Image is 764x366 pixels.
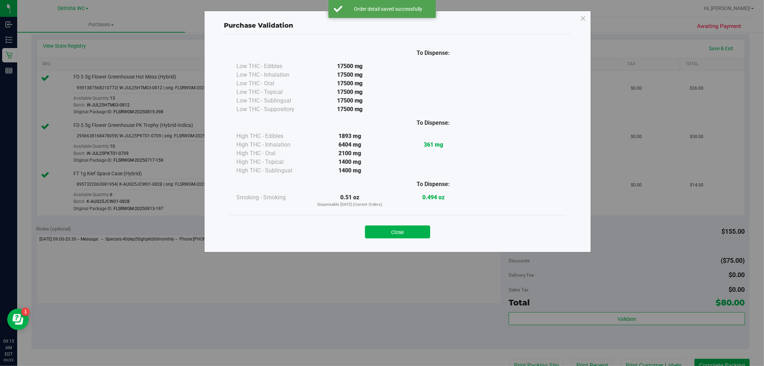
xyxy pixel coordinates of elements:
div: 17500 mg [308,88,391,96]
div: Smoking - Smoking [236,193,308,202]
iframe: Resource center unread badge [21,308,30,316]
div: 2100 mg [308,149,391,158]
div: Low THC - Suppository [236,105,308,114]
p: Dispensable [DATE] (Current Orders) [308,202,391,208]
div: High THC - Sublingual [236,166,308,175]
div: 17500 mg [308,79,391,88]
div: 17500 mg [308,62,391,71]
div: 6404 mg [308,141,391,149]
div: To Dispense: [391,49,475,57]
span: Purchase Validation [224,22,293,29]
button: Close [365,225,430,238]
div: To Dispense: [391,119,475,127]
div: 17500 mg [308,96,391,105]
div: Low THC - Edibles [236,62,308,71]
iframe: Resource center [7,309,29,330]
div: Low THC - Inhalation [236,71,308,79]
div: Low THC - Sublingual [236,96,308,105]
div: 0.51 oz [308,193,391,208]
div: Low THC - Topical [236,88,308,96]
div: 17500 mg [308,105,391,114]
div: 17500 mg [308,71,391,79]
div: High THC - Edibles [236,132,308,141]
div: 1893 mg [308,132,391,141]
div: High THC - Topical [236,158,308,166]
div: High THC - Inhalation [236,141,308,149]
div: 1400 mg [308,166,391,175]
div: 1400 mg [308,158,391,166]
strong: 361 mg [424,141,443,148]
div: Order detail saved successfully [346,5,431,13]
div: High THC - Oral [236,149,308,158]
div: To Dispense: [391,180,475,189]
div: Low THC - Oral [236,79,308,88]
strong: 0.494 oz [422,194,445,201]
